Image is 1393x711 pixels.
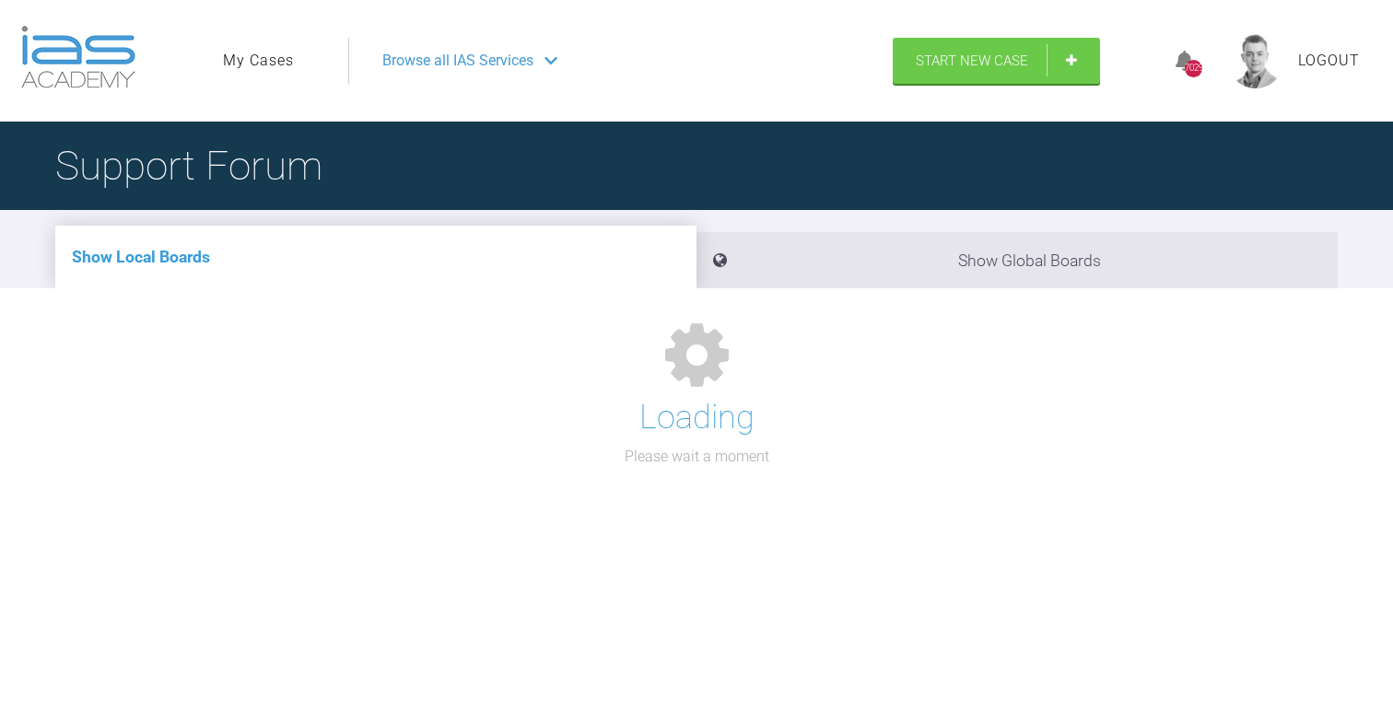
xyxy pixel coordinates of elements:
[696,232,1338,288] li: Show Global Boards
[1185,60,1202,77] div: 7029
[916,52,1028,69] span: Start New Case
[382,49,533,73] span: Browse all IAS Services
[55,226,696,288] li: Show Local Boards
[21,26,135,88] img: logo-light.3e3ef733.png
[625,445,769,469] p: Please wait a moment
[223,49,294,73] a: My Cases
[1228,33,1283,88] img: profile.png
[55,134,322,198] h1: Support Forum
[893,38,1100,84] a: Start New Case
[639,391,755,445] h1: Loading
[1298,49,1360,73] a: Logout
